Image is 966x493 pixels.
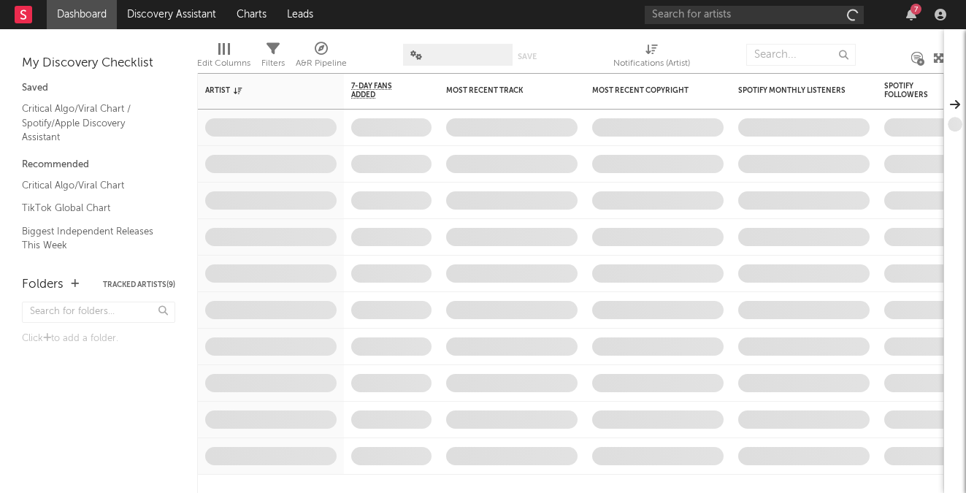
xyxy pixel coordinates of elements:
[22,101,161,145] a: Critical Algo/Viral Chart / Spotify/Apple Discovery Assistant
[22,55,175,72] div: My Discovery Checklist
[296,37,347,79] div: A&R Pipeline
[22,223,161,253] a: Biggest Independent Releases This Week
[746,44,856,66] input: Search...
[103,281,175,288] button: Tracked Artists(9)
[592,86,702,95] div: Most Recent Copyright
[22,177,161,194] a: Critical Algo/Viral Chart
[906,9,916,20] button: 7
[22,330,175,348] div: Click to add a folder.
[518,53,537,61] button: Save
[911,4,921,15] div: 7
[351,82,410,99] span: 7-Day Fans Added
[645,6,864,24] input: Search for artists
[197,37,250,79] div: Edit Columns
[205,86,315,95] div: Artist
[738,86,848,95] div: Spotify Monthly Listeners
[261,55,285,72] div: Filters
[884,82,935,99] div: Spotify Followers
[613,37,690,79] div: Notifications (Artist)
[197,55,250,72] div: Edit Columns
[613,55,690,72] div: Notifications (Artist)
[22,302,175,323] input: Search for folders...
[22,80,175,97] div: Saved
[296,55,347,72] div: A&R Pipeline
[446,86,556,95] div: Most Recent Track
[22,200,161,216] a: TikTok Global Chart
[22,276,64,294] div: Folders
[261,37,285,79] div: Filters
[22,156,175,174] div: Recommended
